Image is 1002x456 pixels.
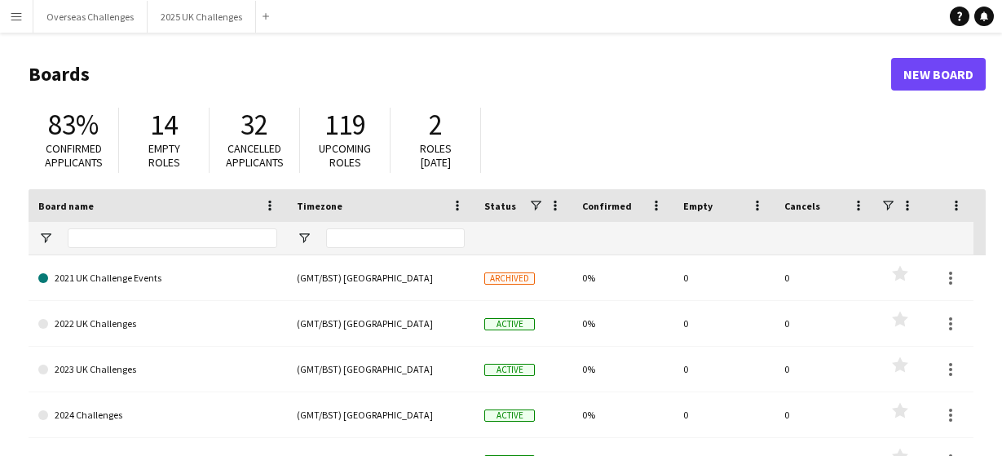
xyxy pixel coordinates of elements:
[38,200,94,212] span: Board name
[429,107,443,143] span: 2
[673,392,775,437] div: 0
[572,301,673,346] div: 0%
[891,58,986,91] a: New Board
[287,347,475,392] div: (GMT/BST) [GEOGRAPHIC_DATA]
[484,364,535,376] span: Active
[326,228,465,248] input: Timezone Filter Input
[148,1,256,33] button: 2025 UK Challenges
[38,231,53,246] button: Open Filter Menu
[38,255,277,301] a: 2021 UK Challenge Events
[775,392,876,437] div: 0
[33,1,148,33] button: Overseas Challenges
[287,255,475,300] div: (GMT/BST) [GEOGRAPHIC_DATA]
[287,301,475,346] div: (GMT/BST) [GEOGRAPHIC_DATA]
[673,347,775,392] div: 0
[241,107,268,143] span: 32
[38,347,277,392] a: 2023 UK Challenges
[324,107,366,143] span: 119
[319,141,371,170] span: Upcoming roles
[582,200,632,212] span: Confirmed
[45,141,103,170] span: Confirmed applicants
[673,301,775,346] div: 0
[572,255,673,300] div: 0%
[287,392,475,437] div: (GMT/BST) [GEOGRAPHIC_DATA]
[226,141,284,170] span: Cancelled applicants
[38,392,277,438] a: 2024 Challenges
[572,347,673,392] div: 0%
[48,107,99,143] span: 83%
[484,318,535,330] span: Active
[484,272,535,285] span: Archived
[38,301,277,347] a: 2022 UK Challenges
[150,107,178,143] span: 14
[297,200,342,212] span: Timezone
[484,200,516,212] span: Status
[775,255,876,300] div: 0
[572,392,673,437] div: 0%
[420,141,452,170] span: Roles [DATE]
[775,301,876,346] div: 0
[784,200,820,212] span: Cancels
[775,347,876,392] div: 0
[297,231,311,246] button: Open Filter Menu
[29,62,891,86] h1: Boards
[673,255,775,300] div: 0
[68,228,277,248] input: Board name Filter Input
[683,200,713,212] span: Empty
[484,410,535,422] span: Active
[148,141,180,170] span: Empty roles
